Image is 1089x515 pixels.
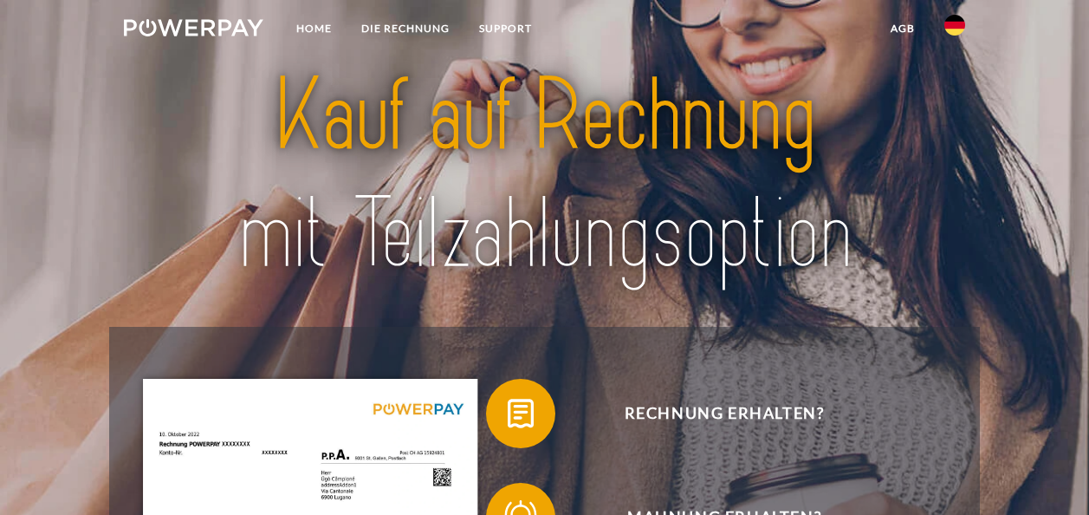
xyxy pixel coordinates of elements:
a: DIE RECHNUNG [347,13,464,44]
img: de [944,15,965,36]
img: logo-powerpay-white.svg [124,19,263,36]
a: agb [876,13,930,44]
button: Rechnung erhalten? [486,379,937,448]
span: Rechnung erhalten? [512,379,937,448]
a: Home [282,13,347,44]
a: SUPPORT [464,13,547,44]
img: title-powerpay_de.svg [165,51,924,299]
img: qb_bill.svg [499,392,542,435]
